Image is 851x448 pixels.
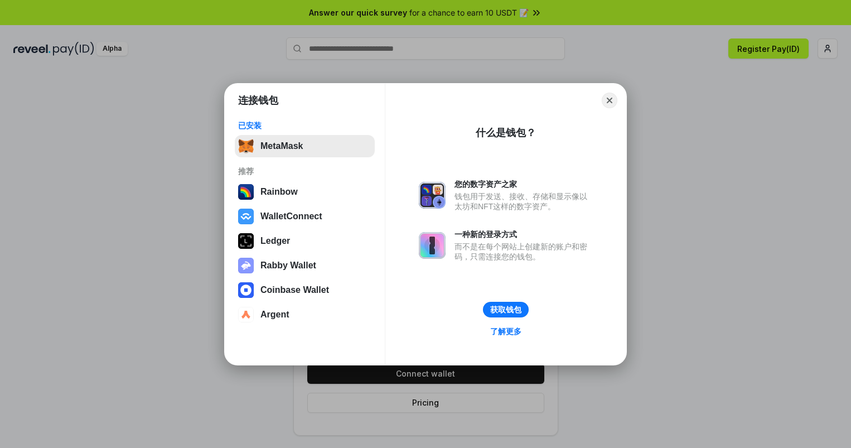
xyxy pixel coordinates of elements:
h1: 连接钱包 [238,94,278,107]
img: svg+xml,%3Csvg%20width%3D%2228%22%20height%3D%2228%22%20viewBox%3D%220%200%2028%2028%22%20fill%3D... [238,209,254,224]
button: Rainbow [235,181,375,203]
div: 您的数字资产之家 [454,179,593,189]
button: Ledger [235,230,375,252]
div: Coinbase Wallet [260,285,329,295]
div: 一种新的登录方式 [454,229,593,239]
button: Coinbase Wallet [235,279,375,301]
button: Argent [235,304,375,326]
div: 推荐 [238,166,371,176]
div: Rabby Wallet [260,261,316,271]
img: svg+xml,%3Csvg%20width%3D%2228%22%20height%3D%2228%22%20viewBox%3D%220%200%2028%2028%22%20fill%3D... [238,282,254,298]
button: 获取钱包 [483,302,529,317]
a: 了解更多 [483,324,528,339]
div: Ledger [260,236,290,246]
img: svg+xml,%3Csvg%20width%3D%2228%22%20height%3D%2228%22%20viewBox%3D%220%200%2028%2028%22%20fill%3D... [238,307,254,322]
button: Rabby Wallet [235,254,375,277]
div: Argent [260,310,289,320]
div: MetaMask [260,141,303,151]
div: 什么是钱包？ [476,126,536,139]
img: svg+xml,%3Csvg%20width%3D%22120%22%20height%3D%22120%22%20viewBox%3D%220%200%20120%20120%22%20fil... [238,184,254,200]
img: svg+xml,%3Csvg%20xmlns%3D%22http%3A%2F%2Fwww.w3.org%2F2000%2Fsvg%22%20fill%3D%22none%22%20viewBox... [419,232,446,259]
div: Rainbow [260,187,298,197]
div: 获取钱包 [490,305,521,315]
div: 钱包用于发送、接收、存储和显示像以太坊和NFT这样的数字资产。 [454,191,593,211]
button: Close [602,93,617,108]
img: svg+xml,%3Csvg%20xmlns%3D%22http%3A%2F%2Fwww.w3.org%2F2000%2Fsvg%22%20width%3D%2228%22%20height%3... [238,233,254,249]
div: 而不是在每个网站上创建新的账户和密码，只需连接您的钱包。 [454,242,593,262]
button: MetaMask [235,135,375,157]
div: WalletConnect [260,211,322,221]
button: WalletConnect [235,205,375,228]
div: 已安装 [238,121,371,131]
div: 了解更多 [490,326,521,336]
img: svg+xml,%3Csvg%20fill%3D%22none%22%20height%3D%2233%22%20viewBox%3D%220%200%2035%2033%22%20width%... [238,138,254,154]
img: svg+xml,%3Csvg%20xmlns%3D%22http%3A%2F%2Fwww.w3.org%2F2000%2Fsvg%22%20fill%3D%22none%22%20viewBox... [419,182,446,209]
img: svg+xml,%3Csvg%20xmlns%3D%22http%3A%2F%2Fwww.w3.org%2F2000%2Fsvg%22%20fill%3D%22none%22%20viewBox... [238,258,254,273]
